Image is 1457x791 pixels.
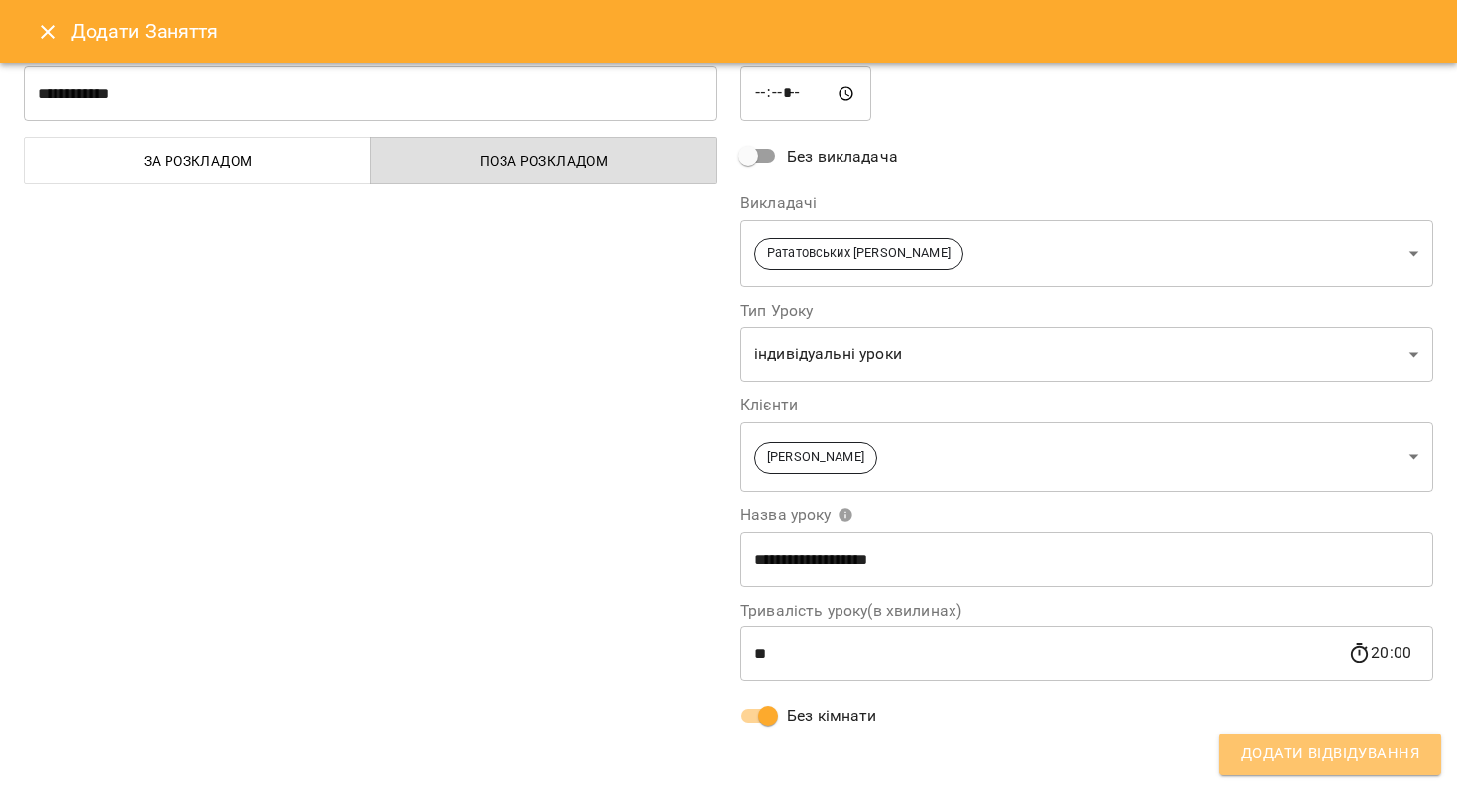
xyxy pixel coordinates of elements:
div: [PERSON_NAME] [740,421,1433,492]
span: За розкладом [37,149,359,172]
span: Додати Відвідування [1241,741,1419,767]
div: індивідуальні уроки [740,327,1433,383]
span: Без кімнати [787,704,877,728]
button: Поза розкладом [370,137,717,184]
span: Назва уроку [740,508,853,523]
span: Рататовських [PERSON_NAME] [755,244,962,263]
label: Тип Уроку [740,303,1433,319]
button: Close [24,8,71,56]
div: Рататовських [PERSON_NAME] [740,219,1433,287]
label: Викладачі [740,195,1433,211]
svg: Вкажіть назву уроку або виберіть клієнтів [838,508,853,523]
span: Поза розкладом [383,149,705,172]
label: Тривалість уроку(в хвилинах) [740,603,1433,619]
span: Без викладача [787,145,898,169]
button: Додати Відвідування [1219,734,1441,775]
span: [PERSON_NAME] [755,448,876,467]
label: Клієнти [740,397,1433,413]
button: За розкладом [24,137,371,184]
h6: Додати Заняття [71,16,1433,47]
